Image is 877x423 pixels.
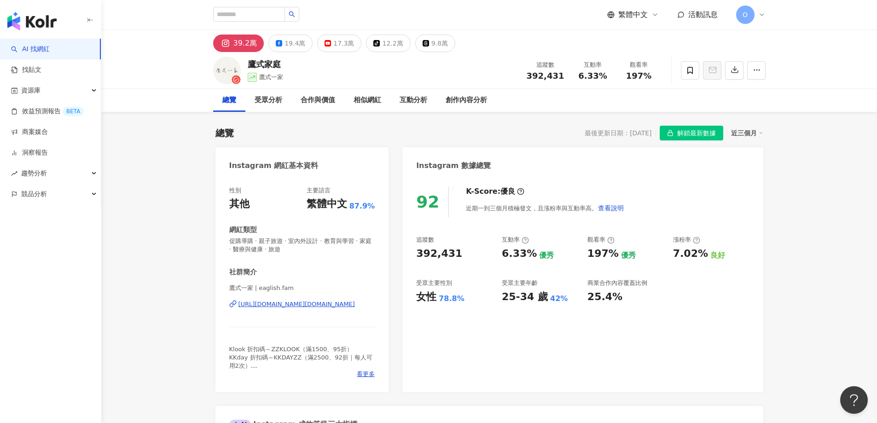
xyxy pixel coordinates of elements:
span: 活動訊息 [688,10,718,19]
button: 解鎖最新數據 [660,126,723,140]
div: [URL][DOMAIN_NAME][DOMAIN_NAME] [238,300,355,308]
span: Klook 折扣碼～ZZKLOOK（滿1500、95折） KKday 折扣碼～KKDAYZZ（滿2500、92折｜每人可用2次） 👇🏻👇🏻團購連結在此👇🏻👇🏻 [229,346,372,378]
div: 互動率 [502,236,529,244]
div: 主要語言 [307,186,331,195]
div: 商業合作內容覆蓋比例 [587,279,647,287]
div: 觀看率 [621,60,656,70]
img: logo [7,12,57,30]
div: Instagram 網紅基本資料 [229,161,319,171]
button: 9.8萬 [415,35,455,52]
div: 92 [416,192,439,211]
div: 優秀 [539,250,554,261]
div: 漲粉率 [673,236,700,244]
span: 87.9% [349,201,375,211]
div: Instagram 數據總覽 [416,161,491,171]
div: 優秀 [621,250,636,261]
div: 總覽 [215,127,234,139]
iframe: Help Scout Beacon - Open [840,386,868,414]
a: [URL][DOMAIN_NAME][DOMAIN_NAME] [229,300,375,308]
div: 最後更新日期：[DATE] [585,129,651,137]
div: 鷹式家庭 [248,58,283,70]
img: KOL Avatar [213,57,241,84]
div: 其他 [229,197,250,211]
div: 互動分析 [400,95,427,106]
div: 9.8萬 [431,37,448,50]
span: O [743,10,748,20]
div: 近期一到三個月積極發文，且漲粉率與互動率高。 [466,199,624,217]
div: 追蹤數 [527,60,564,70]
div: 39.2萬 [233,37,257,50]
button: 17.3萬 [317,35,361,52]
div: 6.33% [502,247,537,261]
div: 良好 [710,250,725,261]
button: 39.2萬 [213,35,264,52]
a: 效益預測報告BETA [11,107,84,116]
div: 受眾分析 [255,95,282,106]
span: 鷹式一家 | eaglish.fam [229,284,375,292]
div: 性別 [229,186,241,195]
div: 創作內容分析 [446,95,487,106]
span: 鷹式一家 [259,74,283,81]
span: 197% [626,71,652,81]
div: 7.02% [673,247,708,261]
a: 洞察報告 [11,148,48,157]
div: 總覽 [222,95,236,106]
div: 392,431 [416,247,462,261]
div: 相似網紅 [354,95,381,106]
div: 17.3萬 [333,37,354,50]
a: 商案媒合 [11,127,48,137]
span: 繁體中文 [618,10,648,20]
span: 資源庫 [21,80,41,101]
a: searchAI 找網紅 [11,45,50,54]
div: 追蹤數 [416,236,434,244]
a: 找貼文 [11,65,41,75]
div: 受眾主要年齡 [502,279,538,287]
span: 競品分析 [21,184,47,204]
span: 6.33% [578,71,607,81]
span: search [289,11,295,17]
div: 42% [550,294,568,304]
div: 互動率 [575,60,610,70]
div: 受眾主要性別 [416,279,452,287]
div: 合作與價值 [301,95,335,106]
div: 12.2萬 [382,37,403,50]
div: 197% [587,247,619,261]
button: 12.2萬 [366,35,410,52]
div: K-Score : [466,186,524,197]
div: 25-34 歲 [502,290,548,304]
button: 19.4萬 [268,35,313,52]
div: 近三個月 [731,127,763,139]
span: 解鎖最新數據 [677,126,716,141]
span: 促購導購 · 親子旅遊 · 室內外設計 · 教育與學習 · 家庭 · 醫療與健康 · 旅遊 [229,237,375,254]
div: 78.8% [439,294,465,304]
div: 19.4萬 [285,37,305,50]
div: 優良 [500,186,515,197]
span: 查看說明 [598,204,624,212]
div: 女性 [416,290,436,304]
div: 網紅類型 [229,225,257,235]
span: 趨勢分析 [21,163,47,184]
span: 看更多 [357,370,375,378]
div: 繁體中文 [307,197,347,211]
span: 392,431 [527,71,564,81]
span: rise [11,170,17,177]
button: 查看說明 [598,199,624,217]
div: 25.4% [587,290,622,304]
div: 觀看率 [587,236,615,244]
div: 社群簡介 [229,267,257,277]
